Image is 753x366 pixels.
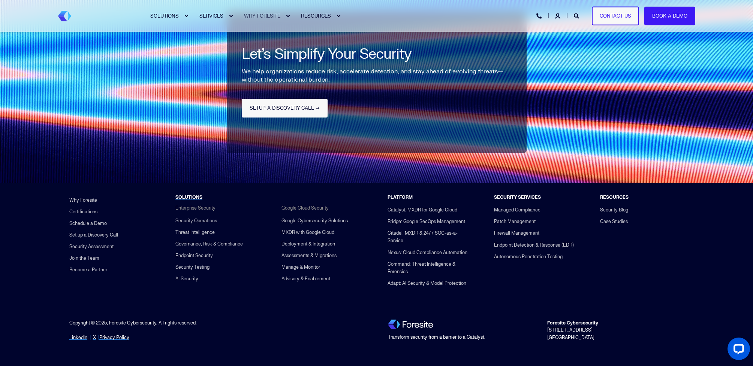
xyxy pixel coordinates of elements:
div: Copyright © 2025, Foresite Cybersecurity. All rights reserved. [69,320,365,334]
div: Navigation Menu [494,204,574,262]
span: Google Cloud Security [281,205,329,211]
a: SETUP A DISCOVERY CALL → [242,99,328,118]
a: Autonomous Penetration Testing [494,251,563,262]
div: Transform security from a barrier to a Catalyst. [388,334,525,341]
a: Case Studies [600,216,628,228]
a: Become a Partner [69,264,107,276]
a: Patch Management [494,216,536,228]
div: Navigation Menu [69,194,118,275]
a: Security Blog [600,204,628,216]
h2: Let’s Simplify Your Security [242,47,512,61]
a: X [93,334,96,341]
a: SOLUTIONS [175,194,202,201]
div: Navigation Menu [388,204,471,289]
a: Nexus: Cloud Compliance Automation [388,247,467,258]
img: Foresite brand mark, a hexagon shape of blues with a directional arrow to the right hand side [58,11,71,21]
div: Navigation Menu [175,215,243,284]
div: Expand SERVICES [229,14,233,18]
div: Expand WHY FORESITE [286,14,290,18]
span: [STREET_ADDRESS] [547,320,598,333]
a: LinkedIn [69,334,87,341]
img: Foresite logo, a hexagon shape of blues with a directional arrow to the right hand side, and the ... [388,320,433,329]
a: Bridge: Google SecOps Management [388,216,465,228]
a: Contact Us [592,6,639,25]
a: Governance, Risk & Compliance [175,238,243,250]
a: Advisory & Enablement [281,273,330,285]
a: Login [555,12,562,19]
a: Why Foresite [69,194,97,206]
a: Endpoint Security [175,250,213,261]
span: PLATFORM [388,194,413,200]
a: MXDR with Google Cloud [281,226,334,238]
a: Back to Home [58,11,71,21]
a: Security Testing [175,262,210,273]
p: We help organizations reduce risk, accelerate detection, and stay ahead of evolving threats—witho... [242,67,512,84]
a: Command: Threat Intelligence & Forensics [388,258,471,277]
a: Join the Team [69,253,99,264]
div: Expand SOLUTIONS [184,14,189,18]
span: RESOURCES [301,13,331,19]
a: Google Cybersecurity Solutions [281,215,348,226]
div: Navigation Menu [281,215,348,284]
span: | [98,335,129,341]
a: Deployment & Integration [281,238,335,250]
a: Firewall Management [494,228,539,239]
a: Book a Demo [644,6,695,25]
a: Adapt: AI Security & Model Protection [388,277,466,289]
a: Assessments & Migrations [281,250,337,261]
a: Open Search [574,12,581,19]
a: Security Operations [175,215,217,226]
a: Endpoint Detection & Response (EDR) [494,239,574,251]
span: | [90,335,91,341]
strong: Foresite Cybersecurity [547,320,598,326]
a: Citadel: MXDR & 24/7 SOC-as-a-Service [388,228,471,247]
span: WHY FORESITE [244,13,280,19]
a: Managed Compliance [494,204,540,216]
a: Security Assessment [69,241,114,253]
a: Privacy Policy [99,334,129,341]
a: Manage & Monitor [281,262,320,273]
a: Set up a Discovery Call [69,229,118,241]
span: RESOURCES [600,194,629,200]
span: [GEOGRAPHIC_DATA]. [547,335,596,341]
iframe: LiveChat chat widget [722,335,753,366]
a: Threat Intelligence [175,226,215,238]
a: Schedule a Demo [69,217,107,229]
span: SECURITY SERVICES [494,194,541,200]
div: Expand RESOURCES [336,14,341,18]
span: Enterprise Security [175,205,216,211]
a: AI Security [175,273,198,285]
div: Navigation Menu [600,204,628,228]
a: Catalyst: MXDR for Google Cloud [388,204,457,216]
span: SOLUTIONS [150,13,179,19]
a: Certifications [69,206,97,217]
